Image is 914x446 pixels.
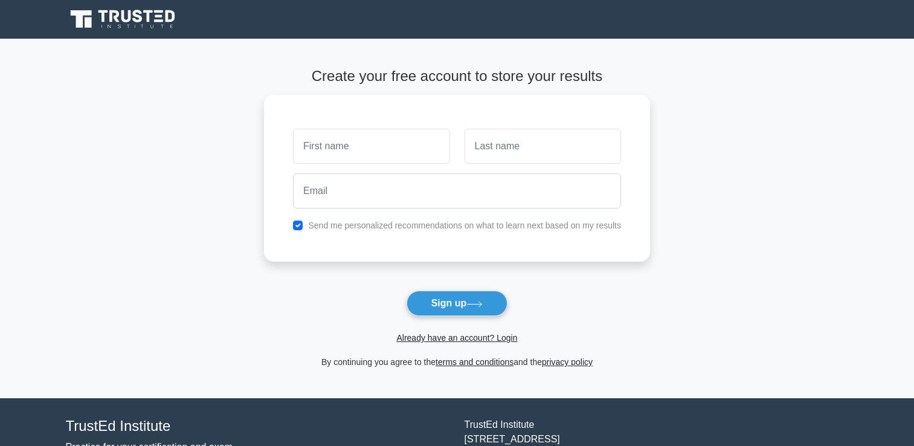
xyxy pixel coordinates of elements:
div: By continuing you agree to the and the [257,355,657,369]
a: Already have an account? Login [396,333,517,343]
a: privacy policy [542,357,593,367]
input: First name [293,129,449,164]
label: Send me personalized recommendations on what to learn next based on my results [308,221,621,230]
h4: Create your free account to store your results [264,68,650,85]
h4: TrustEd Institute [66,418,450,435]
input: Last name [465,129,621,164]
input: Email [293,173,621,208]
button: Sign up [407,291,508,316]
a: terms and conditions [436,357,513,367]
